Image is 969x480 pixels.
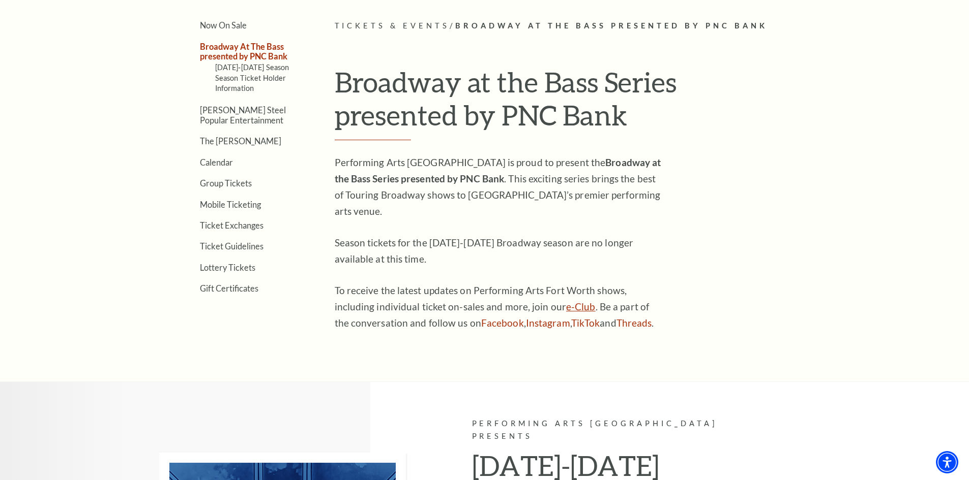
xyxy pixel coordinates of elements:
a: Ticket Exchanges [200,220,263,230]
a: Threads - open in a new tab [616,317,652,329]
a: Season Ticket Holder Information [215,74,286,92]
p: Performing Arts [GEOGRAPHIC_DATA] Presents [472,418,744,443]
a: Now On Sale [200,20,247,30]
p: / [335,20,800,33]
span: Tickets & Events [335,21,450,30]
p: To receive the latest updates on Performing Arts Fort Worth shows, including individual ticket on... [335,282,665,331]
a: Group Tickets [200,178,252,188]
a: Broadway At The Bass presented by PNC Bank [200,42,287,61]
a: [PERSON_NAME] Steel Popular Entertainment [200,105,286,124]
h1: Broadway at the Bass Series presented by PNC Bank [335,66,800,140]
a: Lottery Tickets [200,263,255,272]
a: TikTok - open in a new tab [571,317,600,329]
a: Instagram - open in a new tab [526,317,570,329]
a: e-Club [566,301,596,312]
strong: Broadway at the Bass Series presented by PNC Bank [335,156,661,184]
a: The [PERSON_NAME] [200,136,281,146]
a: Calendar [200,157,233,167]
a: [DATE]-[DATE] Season [215,63,289,72]
a: Ticket Guidelines [200,241,263,251]
a: Facebook - open in a new tab [481,317,524,329]
a: Gift Certificates [200,283,258,293]
div: Accessibility Menu [936,451,958,473]
p: Season tickets for the [DATE]-[DATE] Broadway season are no longer available at this time. [335,235,665,267]
span: Broadway At The Bass presented by PNC Bank [455,21,768,30]
a: Mobile Ticketing [200,200,261,209]
p: Performing Arts [GEOGRAPHIC_DATA] is proud to present the . This exciting series brings the best ... [335,154,665,219]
